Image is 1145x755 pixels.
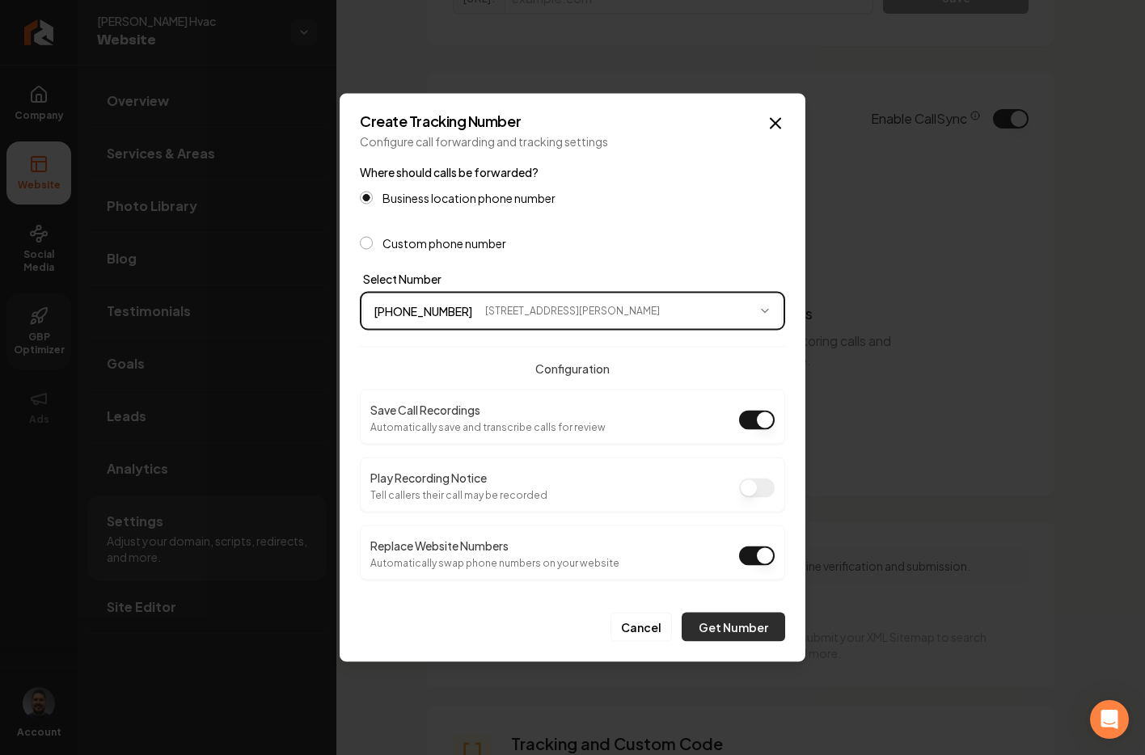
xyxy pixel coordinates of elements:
[360,133,785,150] p: Configure call forwarding and tracking settings
[360,114,785,129] h2: Create Tracking Number
[370,421,606,434] p: Automatically save and transcribe calls for review
[370,557,619,570] p: Automatically swap phone numbers on your website
[370,538,509,553] label: Replace Website Numbers
[611,613,672,642] button: Cancel
[363,272,442,286] label: Select Number
[682,613,785,642] button: Get Number
[360,165,539,179] label: Where should calls be forwarded?
[370,470,487,485] label: Play Recording Notice
[370,489,547,502] p: Tell callers their call may be recorded
[382,238,506,249] label: Custom phone number
[370,403,480,417] label: Save Call Recordings
[382,192,556,204] label: Business location phone number
[360,361,785,377] h4: Configuration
